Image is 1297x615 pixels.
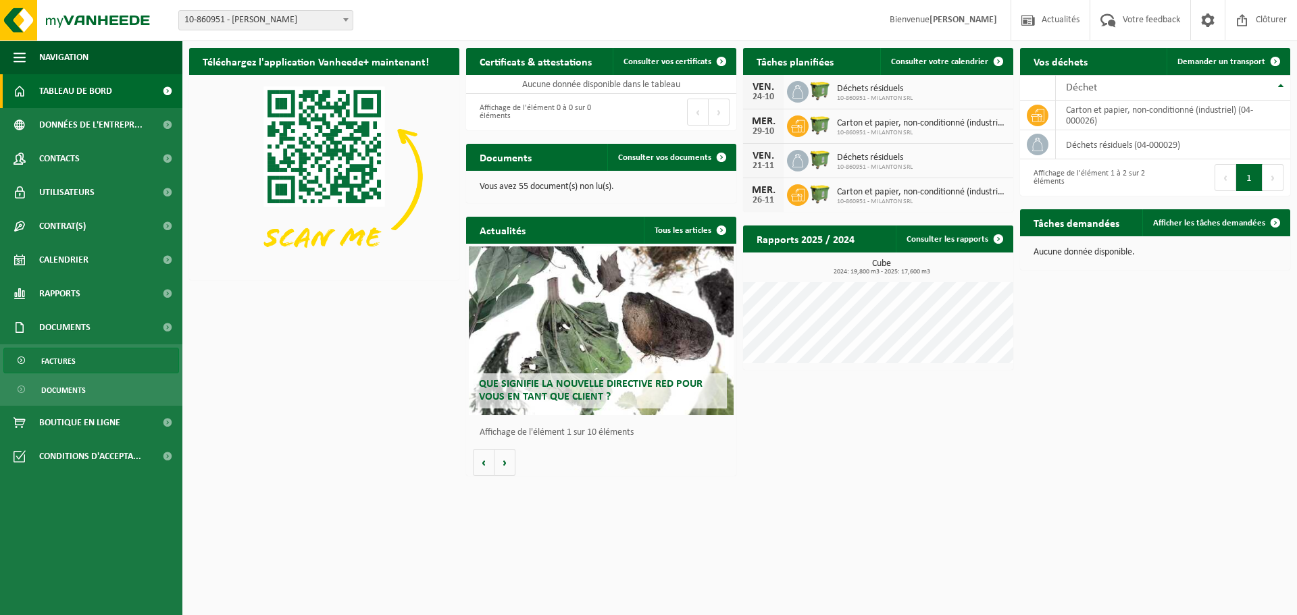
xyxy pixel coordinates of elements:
[1236,164,1263,191] button: 1
[743,48,847,74] h2: Tâches planifiées
[1020,48,1101,74] h2: Vos déchets
[750,269,1013,275] span: 2024: 19,800 m3 - 2025: 17,600 m3
[473,97,594,127] div: Affichage de l'élément 0 à 0 sur 0 éléments
[189,75,459,277] img: Download de VHEPlus App
[480,182,723,192] p: Vous avez 55 document(s) non lu(s).
[41,348,76,374] span: Factures
[466,144,545,170] h2: Documents
[1215,164,1236,191] button: Previous
[39,311,91,344] span: Documents
[837,84,913,95] span: Déchets résiduels
[1056,130,1290,159] td: déchets résiduels (04-000029)
[1177,57,1265,66] span: Demander un transport
[41,377,86,403] span: Documents
[39,74,112,108] span: Tableau de bord
[39,243,88,277] span: Calendrier
[39,209,86,243] span: Contrat(s)
[3,348,179,373] a: Factures
[39,277,80,311] span: Rapports
[618,153,711,162] span: Consulter vos documents
[3,377,179,402] a: Documents
[1020,209,1133,236] h2: Tâches demandées
[1034,248,1277,257] p: Aucune donnée disponible.
[743,225,868,252] h2: Rapports 2025 / 2024
[891,57,988,66] span: Consulter votre calendrier
[837,153,913,163] span: Déchets résiduels
[1027,163,1148,192] div: Affichage de l'élément 1 à 2 sur 2 éléments
[809,182,832,205] img: WB-1100-HPE-GN-50
[750,259,1013,275] h3: Cube
[837,163,913,171] span: 10-860951 - MILANTON SRL
[178,10,353,30] span: 10-860951 - MILANTON SRL - VERLAINE
[1167,48,1289,75] a: Demander un transport
[39,439,141,473] span: Conditions d'accepta...
[930,15,997,25] strong: [PERSON_NAME]
[750,116,777,127] div: MER.
[189,48,442,74] h2: Téléchargez l'application Vanheede+ maintenant!
[880,48,1012,75] a: Consulter votre calendrier
[1066,82,1097,93] span: Déchet
[837,95,913,103] span: 10-860951 - MILANTON SRL
[1153,219,1265,228] span: Afficher les tâches demandées
[1142,209,1289,236] a: Afficher les tâches demandées
[466,48,605,74] h2: Certificats & attestations
[837,198,1007,206] span: 10-860951 - MILANTON SRL
[837,187,1007,198] span: Carton et papier, non-conditionné (industriel)
[750,185,777,196] div: MER.
[494,449,515,476] button: Volgende
[39,406,120,439] span: Boutique en ligne
[480,428,730,437] p: Affichage de l'élément 1 sur 10 éléments
[39,108,143,142] span: Données de l'entrepr...
[750,196,777,205] div: 26-11
[750,92,777,102] div: 24-10
[613,48,735,75] a: Consulter vos certificats
[39,176,95,209] span: Utilisateurs
[179,11,353,30] span: 10-860951 - MILANTON SRL - VERLAINE
[687,99,709,126] button: Previous
[709,99,730,126] button: Next
[466,217,539,243] h2: Actualités
[479,379,703,402] span: Que signifie la nouvelle directive RED pour vous en tant que client ?
[750,82,777,92] div: VEN.
[809,113,832,136] img: WB-1100-HPE-GN-50
[1056,101,1290,130] td: carton et papier, non-conditionné (industriel) (04-000026)
[624,57,711,66] span: Consulter vos certificats
[466,75,736,94] td: Aucune donnée disponible dans le tableau
[750,127,777,136] div: 29-10
[473,449,494,476] button: Vorige
[750,161,777,171] div: 21-11
[750,151,777,161] div: VEN.
[39,142,80,176] span: Contacts
[837,129,1007,137] span: 10-860951 - MILANTON SRL
[644,217,735,244] a: Tous les articles
[1263,164,1283,191] button: Next
[607,144,735,171] a: Consulter vos documents
[896,225,1012,252] a: Consulter les rapports
[469,246,734,415] a: Que signifie la nouvelle directive RED pour vous en tant que client ?
[809,79,832,102] img: WB-1100-HPE-GN-50
[809,148,832,171] img: WB-1100-HPE-GN-50
[39,41,88,74] span: Navigation
[837,118,1007,129] span: Carton et papier, non-conditionné (industriel)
